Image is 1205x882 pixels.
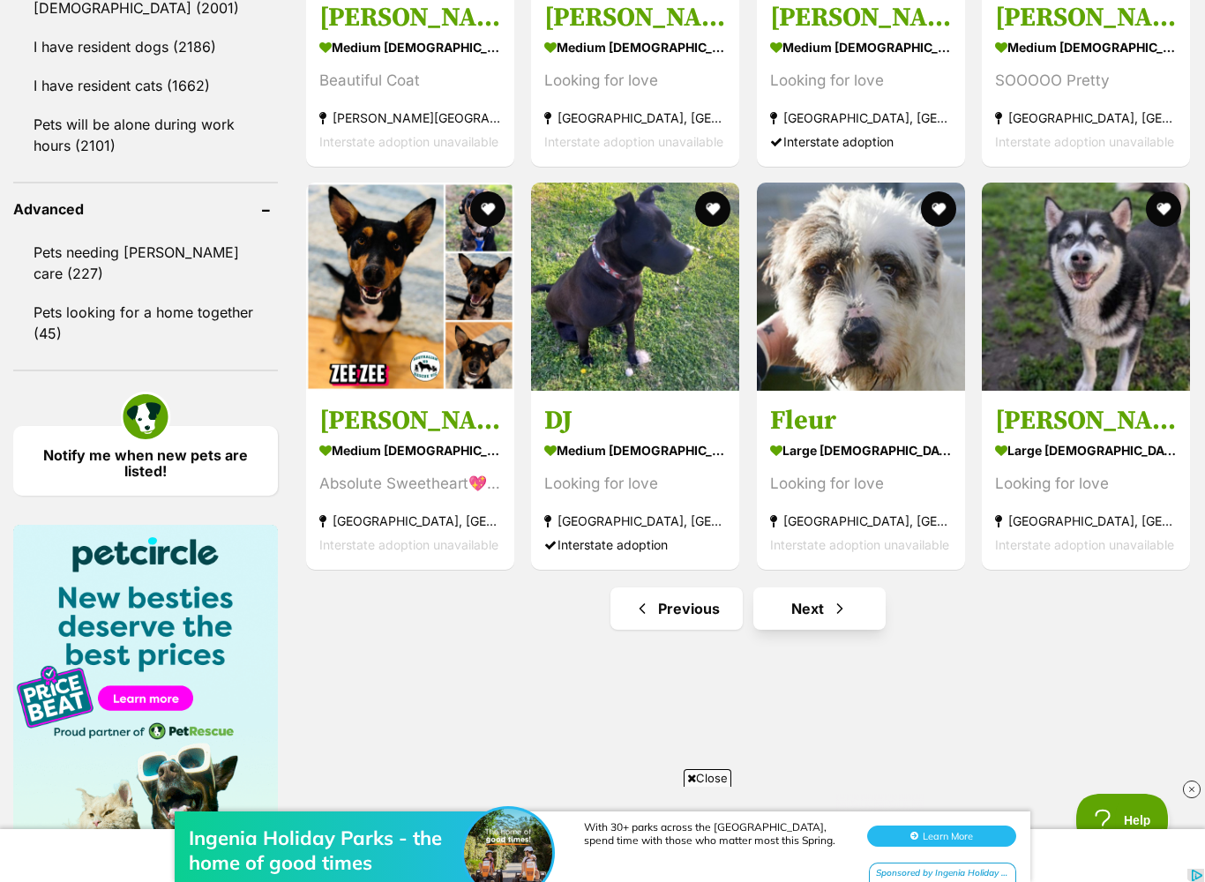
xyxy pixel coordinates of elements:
[867,49,1016,71] button: Learn More
[319,472,501,496] div: Absolute Sweetheart💖💖
[770,509,952,533] strong: [GEOGRAPHIC_DATA], [GEOGRAPHIC_DATA]
[982,391,1190,570] a: [PERSON_NAME] large [DEMOGRAPHIC_DATA] Dog Looking for love [GEOGRAPHIC_DATA], [GEOGRAPHIC_DATA] ...
[13,234,278,292] a: Pets needing [PERSON_NAME] care (227)
[544,133,723,148] span: Interstate adoption unavailable
[995,404,1177,437] h3: [PERSON_NAME]
[770,404,952,437] h3: Fleur
[319,105,501,129] strong: [PERSON_NAME][GEOGRAPHIC_DATA], [GEOGRAPHIC_DATA]
[770,129,952,153] div: Interstate adoption
[757,391,965,570] a: Fleur large [DEMOGRAPHIC_DATA] Dog Looking for love [GEOGRAPHIC_DATA], [GEOGRAPHIC_DATA] Intersta...
[1183,781,1201,798] img: close_rtb.svg
[753,587,886,630] a: Next page
[544,68,726,92] div: Looking for love
[544,533,726,557] div: Interstate adoption
[544,34,726,59] strong: medium [DEMOGRAPHIC_DATA] Dog
[584,44,849,71] div: With 30+ parks across the [GEOGRAPHIC_DATA], spend time with those who matter most this Spring.
[921,191,956,227] button: favourite
[869,86,1016,108] div: Sponsored by Ingenia Holiday Parks
[995,34,1177,59] strong: medium [DEMOGRAPHIC_DATA] Dog
[982,183,1190,391] img: Percy Jackson - Siberian Husky Dog
[995,437,1177,463] strong: large [DEMOGRAPHIC_DATA] Dog
[319,68,501,92] div: Beautiful Coat
[13,294,278,352] a: Pets looking for a home together (45)
[13,106,278,164] a: Pets will be alone during work hours (2101)
[319,133,498,148] span: Interstate adoption unavailable
[13,426,278,496] a: Notify me when new pets are listed!
[544,437,726,463] strong: medium [DEMOGRAPHIC_DATA] Dog
[544,404,726,437] h3: DJ
[319,437,501,463] strong: medium [DEMOGRAPHIC_DATA] Dog
[13,28,278,65] a: I have resident dogs (2186)
[770,537,949,552] span: Interstate adoption unavailable
[189,49,471,99] div: Ingenia Holiday Parks - the home of good times
[544,509,726,533] strong: [GEOGRAPHIC_DATA], [GEOGRAPHIC_DATA]
[13,201,278,217] header: Advanced
[470,191,505,227] button: favourite
[770,34,952,59] strong: medium [DEMOGRAPHIC_DATA] Dog
[770,68,952,92] div: Looking for love
[757,183,965,391] img: Fleur - Wolfhound Dog
[770,472,952,496] div: Looking for love
[610,587,743,630] a: Previous page
[995,472,1177,496] div: Looking for love
[995,537,1174,552] span: Interstate adoption unavailable
[770,105,952,129] strong: [GEOGRAPHIC_DATA], [GEOGRAPHIC_DATA]
[995,133,1174,148] span: Interstate adoption unavailable
[13,67,278,104] a: I have resident cats (1662)
[770,437,952,463] strong: large [DEMOGRAPHIC_DATA] Dog
[995,105,1177,129] strong: [GEOGRAPHIC_DATA], [GEOGRAPHIC_DATA]
[531,391,739,570] a: DJ medium [DEMOGRAPHIC_DATA] Dog Looking for love [GEOGRAPHIC_DATA], [GEOGRAPHIC_DATA] Interstate...
[306,183,514,391] img: Zee Zee - Australian Kelpie Dog
[464,33,552,121] img: Ingenia Holiday Parks - the home of good times
[531,183,739,391] img: DJ - Shar Pei Dog
[304,587,1192,630] nav: Pagination
[995,68,1177,92] div: SOOOOO Pretty
[306,391,514,570] a: [PERSON_NAME] medium [DEMOGRAPHIC_DATA] Dog Absolute Sweetheart💖💖 [GEOGRAPHIC_DATA], [GEOGRAPHIC_...
[684,769,731,787] span: Close
[319,509,501,533] strong: [GEOGRAPHIC_DATA], [GEOGRAPHIC_DATA]
[1146,191,1181,227] button: favourite
[319,537,498,552] span: Interstate adoption unavailable
[696,191,731,227] button: favourite
[544,105,726,129] strong: [GEOGRAPHIC_DATA], [GEOGRAPHIC_DATA]
[319,404,501,437] h3: [PERSON_NAME]
[995,509,1177,533] strong: [GEOGRAPHIC_DATA], [GEOGRAPHIC_DATA]
[319,34,501,59] strong: medium [DEMOGRAPHIC_DATA] Dog
[544,472,726,496] div: Looking for love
